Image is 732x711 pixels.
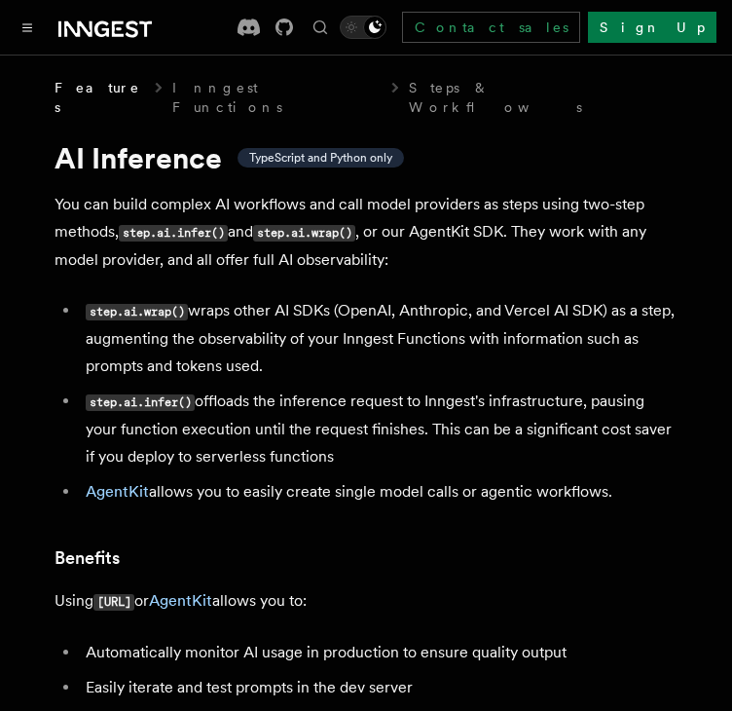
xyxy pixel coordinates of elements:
[16,16,39,39] button: Toggle navigation
[80,297,677,380] li: wraps other AI SDKs (OpenAI, Anthropic, and Vercel AI SDK) as a step, augmenting the observabilit...
[93,594,134,611] code: [URL]
[253,225,355,242] code: step.ai.wrap()
[55,544,120,572] a: Benefits
[80,478,677,505] li: allows you to easily create single model calls or agentic workflows.
[409,78,677,117] a: Steps & Workflows
[80,388,677,470] li: offloads the inference request to Inngest's infrastructure, pausing your function execution until...
[588,12,716,43] a: Sign Up
[249,150,392,166] span: TypeScript and Python only
[86,482,149,501] a: AgentKit
[86,394,195,411] code: step.ai.infer()
[55,587,677,616] p: Using or allows you to:
[172,78,382,117] a: Inngest Functions
[309,16,332,39] button: Find something...
[402,12,580,43] a: Contact sales
[55,78,145,117] span: Features
[149,591,212,610] a: AgentKit
[80,674,677,701] li: Easily iterate and test prompts in the dev server
[55,191,677,274] p: You can build complex AI workflows and call model providers as steps using two-step methods, and ...
[55,140,677,175] h1: AI Inference
[86,304,188,320] code: step.ai.wrap()
[340,16,386,39] button: Toggle dark mode
[80,639,677,666] li: Automatically monitor AI usage in production to ensure quality output
[119,225,228,242] code: step.ai.infer()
